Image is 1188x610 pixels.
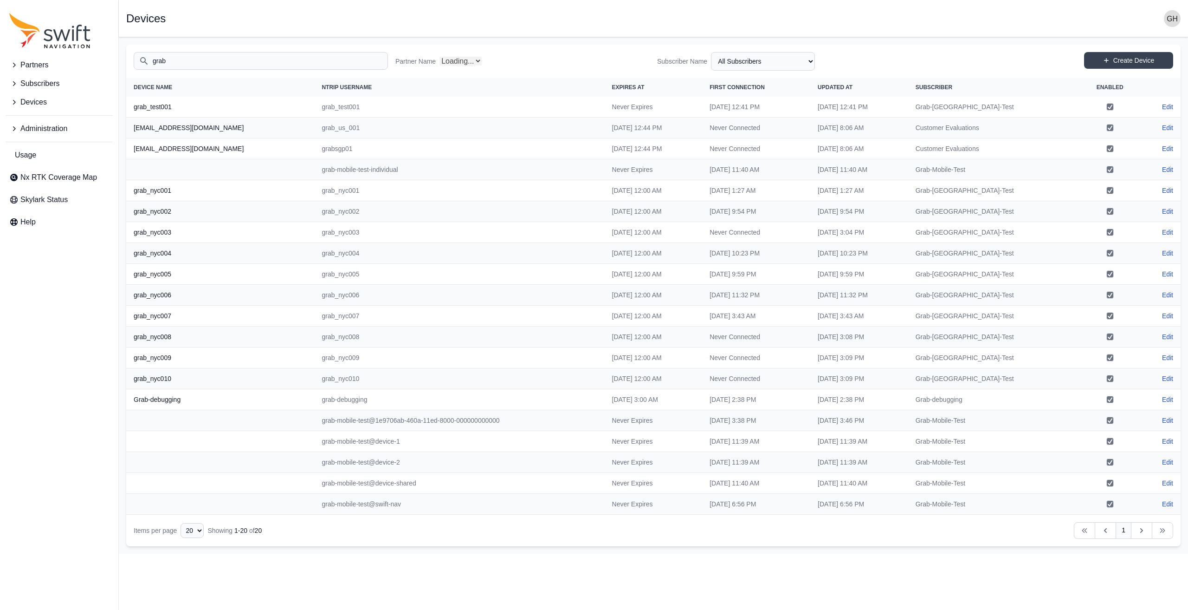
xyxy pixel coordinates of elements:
th: grab_nyc006 [126,285,314,306]
span: Subscribers [20,78,59,89]
td: grab-mobile-test@device-shared [314,473,604,494]
th: grab_nyc007 [126,306,314,327]
td: grab-mobile-test@1e9706ab-460a-11ed-8000-000000000000 [314,410,604,431]
td: Never Expires [605,494,703,515]
td: grab-mobile-test@device-1 [314,431,604,452]
label: Subscriber Name [657,57,707,66]
td: grab_nyc010 [314,368,604,389]
a: Edit [1162,123,1173,132]
input: Search [134,52,388,70]
td: Grab-Mobile-Test [908,494,1078,515]
a: Create Device [1084,52,1173,69]
td: Never Connected [702,327,810,348]
span: Usage [15,150,36,161]
td: grabsgp01 [314,138,604,159]
td: Grab-[GEOGRAPHIC_DATA]-Test [908,327,1078,348]
td: Grab-[GEOGRAPHIC_DATA]-Test [908,306,1078,327]
td: [DATE] 2:38 PM [810,389,908,410]
img: user photo [1164,10,1181,27]
td: [DATE] 3:09 PM [810,368,908,389]
a: Edit [1162,458,1173,467]
td: grab_nyc005 [314,264,604,285]
td: [DATE] 12:00 AM [605,243,703,264]
td: grab-mobile-test@device-2 [314,452,604,473]
td: [DATE] 12:41 PM [810,97,908,118]
span: Administration [20,123,67,134]
td: grab_nyc008 [314,327,604,348]
td: [DATE] 3:43 AM [810,306,908,327]
a: Edit [1162,353,1173,362]
th: grab_nyc004 [126,243,314,264]
span: 1 - 20 [234,527,247,534]
td: grab_nyc006 [314,285,604,306]
td: grab_test001 [314,97,604,118]
td: [DATE] 6:56 PM [810,494,908,515]
th: Enabled [1078,78,1142,97]
a: Edit [1162,102,1173,112]
button: Partners [6,56,113,74]
th: Device Name [126,78,314,97]
td: [DATE] 11:40 AM [810,473,908,494]
a: Edit [1162,249,1173,258]
td: [DATE] 12:00 AM [605,285,703,306]
td: [DATE] 11:39 AM [810,431,908,452]
span: Items per page [134,527,177,534]
td: [DATE] 12:00 AM [605,180,703,201]
td: Never Connected [702,368,810,389]
td: grab_nyc004 [314,243,604,264]
td: [DATE] 1:27 AM [702,180,810,201]
td: Grab-Mobile-Test [908,410,1078,431]
td: Grab-[GEOGRAPHIC_DATA]-Test [908,368,1078,389]
td: Grab-[GEOGRAPHIC_DATA]-Test [908,97,1078,118]
th: NTRIP Username [314,78,604,97]
td: [DATE] 9:54 PM [810,201,908,222]
td: Customer Evaluations [908,138,1078,159]
td: [DATE] 3:00 AM [605,389,703,410]
h1: Devices [126,13,166,24]
a: Edit [1162,374,1173,383]
a: Edit [1162,186,1173,195]
a: Edit [1162,228,1173,237]
span: Partners [20,59,48,71]
td: [DATE] 3:09 PM [810,348,908,368]
td: [DATE] 12:44 PM [605,138,703,159]
a: Edit [1162,395,1173,404]
th: [EMAIL_ADDRESS][DOMAIN_NAME] [126,118,314,138]
td: [DATE] 8:06 AM [810,118,908,138]
td: Grab-Mobile-Test [908,452,1078,473]
td: [DATE] 12:00 AM [605,222,703,243]
th: grab_nyc002 [126,201,314,222]
a: 1 [1116,522,1131,539]
a: Edit [1162,290,1173,300]
a: Nx RTK Coverage Map [6,168,113,187]
td: Customer Evaluations [908,118,1078,138]
td: Never Expires [605,159,703,180]
td: [DATE] 10:23 PM [810,243,908,264]
select: Subscriber [711,52,815,71]
a: Edit [1162,269,1173,279]
td: Never Connected [702,138,810,159]
td: Never Expires [605,431,703,452]
td: [DATE] 11:32 PM [810,285,908,306]
span: Devices [20,97,47,108]
th: grab_nyc001 [126,180,314,201]
span: Skylark Status [20,194,68,205]
label: Partner Name [395,57,436,66]
div: Showing of [207,526,262,535]
td: [DATE] 12:41 PM [702,97,810,118]
td: Grab-Mobile-Test [908,473,1078,494]
th: grab_nyc003 [126,222,314,243]
a: Edit [1162,479,1173,488]
td: grab_nyc003 [314,222,604,243]
td: [DATE] 3:46 PM [810,410,908,431]
td: [DATE] 9:59 PM [702,264,810,285]
td: Grab-[GEOGRAPHIC_DATA]-Test [908,285,1078,306]
td: Never Expires [605,97,703,118]
td: grab_nyc007 [314,306,604,327]
td: [DATE] 3:04 PM [810,222,908,243]
button: Devices [6,93,113,112]
td: Grab-debugging [908,389,1078,410]
td: Never Expires [605,473,703,494]
span: First Connection [710,84,765,91]
td: [DATE] 11:40 AM [702,473,810,494]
